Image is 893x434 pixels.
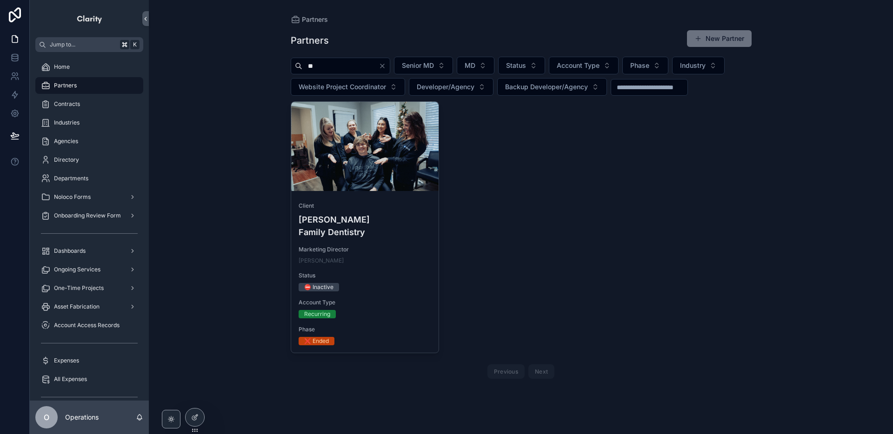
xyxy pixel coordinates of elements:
[54,266,100,273] span: Ongoing Services
[54,82,77,89] span: Partners
[35,352,143,369] a: Expenses
[50,41,116,48] span: Jump to...
[302,15,328,24] span: Partners
[304,337,329,345] div: ❌ Ended
[54,63,70,71] span: Home
[622,57,668,74] button: Select Button
[35,133,143,150] a: Agencies
[379,62,390,70] button: Clear
[54,138,78,145] span: Agencies
[35,261,143,278] a: Ongoing Services
[299,326,432,333] span: Phase
[54,375,87,383] span: All Expenses
[35,371,143,388] a: All Expenses
[394,57,453,74] button: Select Button
[54,284,104,292] span: One-Time Projects
[299,213,432,238] h4: [PERSON_NAME] Family Dentistry
[35,189,143,205] a: Noloco Forms
[54,357,79,364] span: Expenses
[35,280,143,296] a: One-Time Projects
[76,11,103,26] img: App logo
[497,78,607,96] button: Select Button
[680,61,706,70] span: Industry
[299,272,432,279] span: Status
[35,96,143,112] a: Contracts
[291,34,329,47] h1: Partners
[672,57,725,74] button: Select Button
[35,298,143,315] a: Asset Fabrication
[304,310,330,318] div: Recurring
[35,207,143,224] a: Onboarding Review Form
[291,102,439,191] div: hamilton_family_dentistry.jpg
[35,243,143,259] a: Dashboards
[299,82,386,92] span: Website Project Coordinator
[457,57,494,74] button: Select Button
[54,247,86,255] span: Dashboards
[465,61,475,70] span: MD
[402,61,434,70] span: Senior MD
[54,212,121,219] span: Onboarding Review Form
[35,317,143,334] a: Account Access Records
[291,78,405,96] button: Select Button
[291,101,440,353] a: Client[PERSON_NAME] Family DentistryMarketing Director[PERSON_NAME]Status⛔ InactiveAccount TypeRe...
[291,15,328,24] a: Partners
[304,283,333,291] div: ⛔ Inactive
[65,413,99,422] p: Operations
[549,57,619,74] button: Select Button
[54,322,120,329] span: Account Access Records
[557,61,600,70] span: Account Type
[417,82,474,92] span: Developer/Agency
[54,156,79,164] span: Directory
[30,52,149,401] div: scrollable content
[35,170,143,187] a: Departments
[35,77,143,94] a: Partners
[299,299,432,306] span: Account Type
[687,30,752,47] button: New Partner
[505,82,588,92] span: Backup Developer/Agency
[630,61,649,70] span: Phase
[299,246,432,253] span: Marketing Director
[35,37,143,52] button: Jump to...K
[54,303,100,310] span: Asset Fabrication
[54,175,88,182] span: Departments
[35,151,143,168] a: Directory
[54,119,80,126] span: Industries
[44,412,49,423] span: O
[506,61,526,70] span: Status
[299,257,344,264] a: [PERSON_NAME]
[299,202,432,210] span: Client
[498,57,545,74] button: Select Button
[409,78,493,96] button: Select Button
[131,41,139,48] span: K
[35,59,143,75] a: Home
[35,114,143,131] a: Industries
[54,193,91,201] span: Noloco Forms
[54,100,80,108] span: Contracts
